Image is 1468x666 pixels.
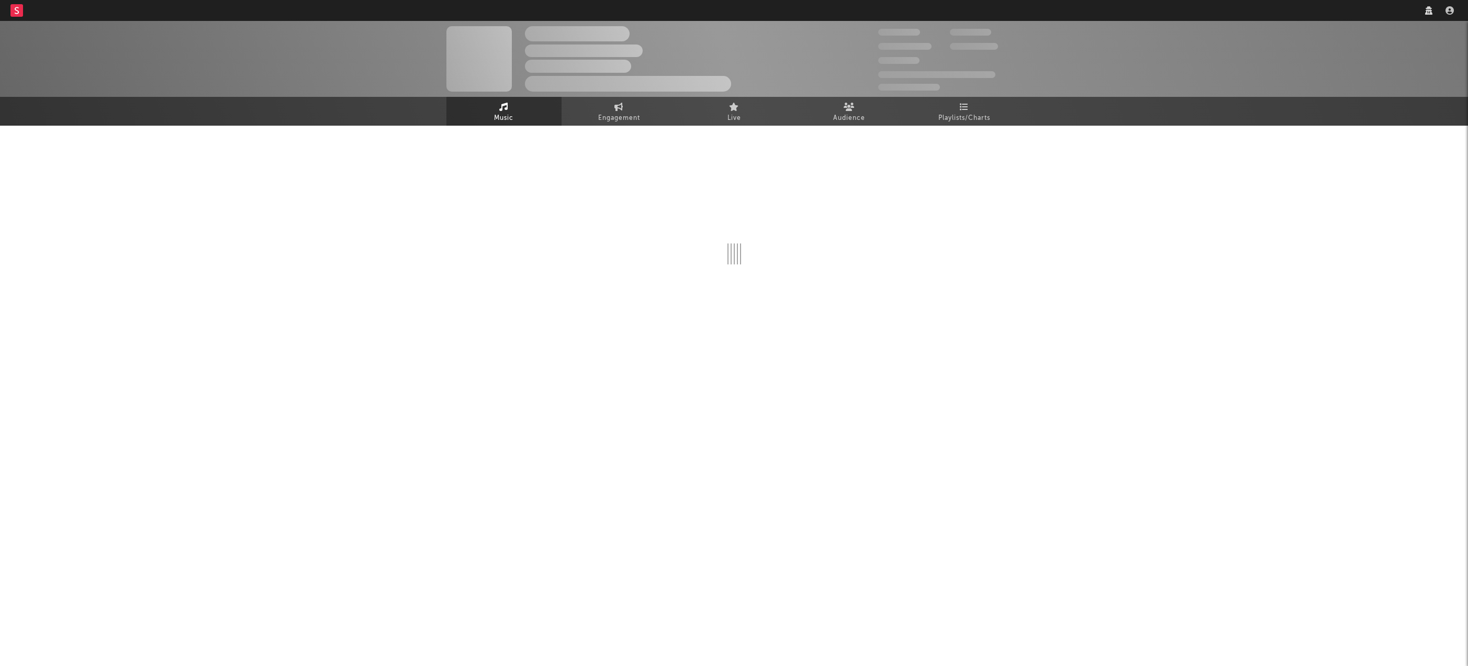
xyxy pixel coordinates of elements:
[878,29,920,36] span: 300,000
[907,97,1022,126] a: Playlists/Charts
[950,29,991,36] span: 100,000
[950,43,998,50] span: 1,000,000
[562,97,677,126] a: Engagement
[792,97,907,126] a: Audience
[938,112,990,125] span: Playlists/Charts
[677,97,792,126] a: Live
[878,84,940,91] span: Jump Score: 85.0
[494,112,513,125] span: Music
[446,97,562,126] a: Music
[727,112,741,125] span: Live
[878,57,920,64] span: 100,000
[878,71,995,78] span: 50,000,000 Monthly Listeners
[598,112,640,125] span: Engagement
[833,112,865,125] span: Audience
[878,43,932,50] span: 50,000,000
